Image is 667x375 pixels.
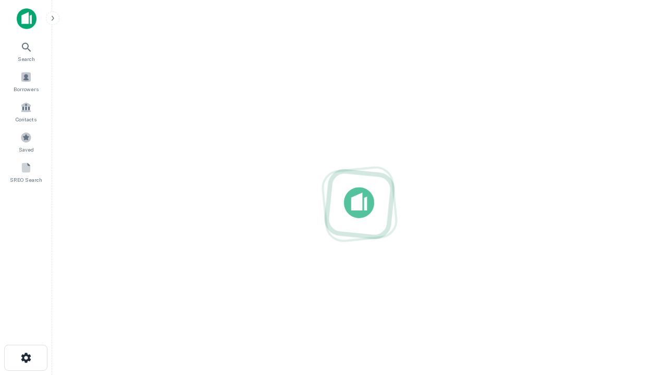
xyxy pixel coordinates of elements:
span: Borrowers [14,85,39,93]
a: Search [3,37,49,65]
a: Borrowers [3,67,49,95]
img: capitalize-icon.png [17,8,36,29]
span: Search [18,55,35,63]
span: SREO Search [10,176,42,184]
span: Contacts [16,115,36,123]
a: Saved [3,128,49,156]
span: Saved [19,145,34,154]
iframe: Chat Widget [615,292,667,342]
a: SREO Search [3,158,49,186]
a: Contacts [3,97,49,126]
